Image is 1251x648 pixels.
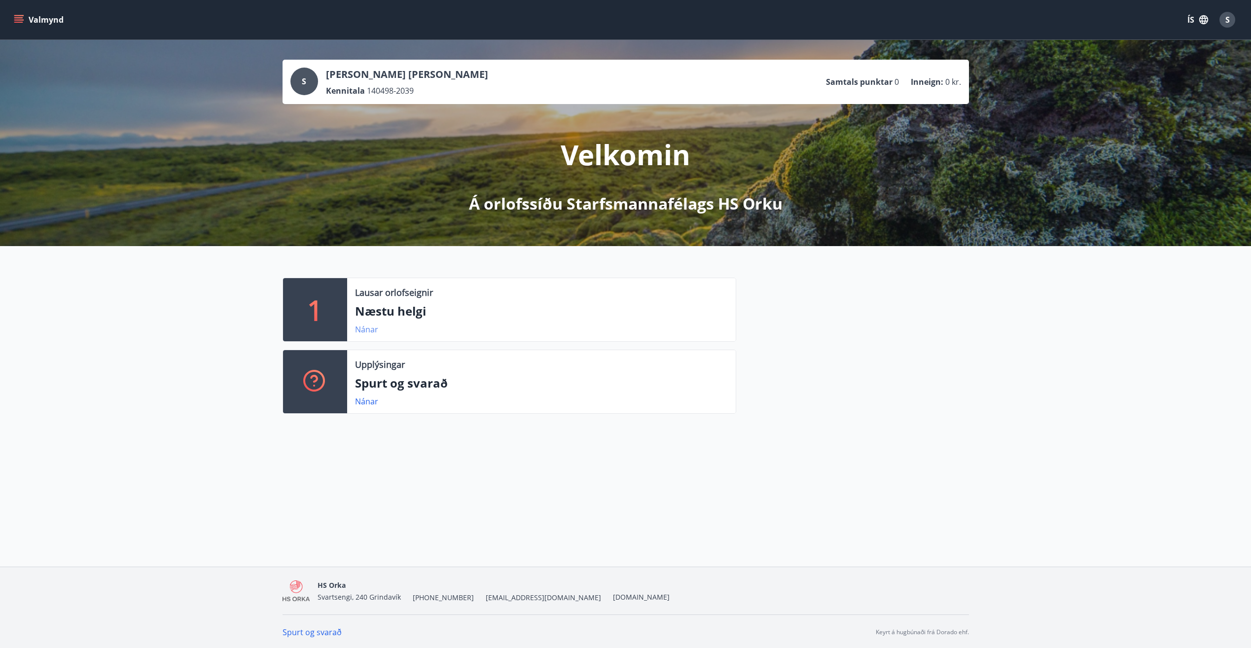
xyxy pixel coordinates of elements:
[876,628,969,637] p: Keyrt á hugbúnaði frá Dorado ehf.
[12,11,68,29] button: menu
[561,136,690,173] p: Velkomin
[1225,14,1230,25] span: S
[826,76,893,87] p: Samtals punktar
[486,593,601,603] span: [EMAIL_ADDRESS][DOMAIN_NAME]
[367,85,414,96] span: 140498-2039
[355,286,433,299] p: Lausar orlofseignir
[318,580,346,590] span: HS Orka
[302,76,306,87] span: S
[613,592,670,602] a: [DOMAIN_NAME]
[355,396,378,407] a: Nánar
[355,324,378,335] a: Nánar
[1215,8,1239,32] button: S
[894,76,899,87] span: 0
[307,291,323,328] p: 1
[355,375,728,392] p: Spurt og svarað
[413,593,474,603] span: [PHONE_NUMBER]
[945,76,961,87] span: 0 kr.
[911,76,943,87] p: Inneign :
[283,580,310,602] img: 4KEE8UqMSwrAKrdyHDgoo3yWdiux5j3SefYx3pqm.png
[318,592,401,602] span: Svartsengi, 240 Grindavík
[326,85,365,96] p: Kennitala
[1182,11,1214,29] button: ÍS
[283,627,342,638] a: Spurt og svarað
[355,303,728,320] p: Næstu helgi
[355,358,405,371] p: Upplýsingar
[469,193,783,215] p: Á orlofssíðu Starfsmannafélags HS Orku
[326,68,488,81] p: [PERSON_NAME] [PERSON_NAME]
